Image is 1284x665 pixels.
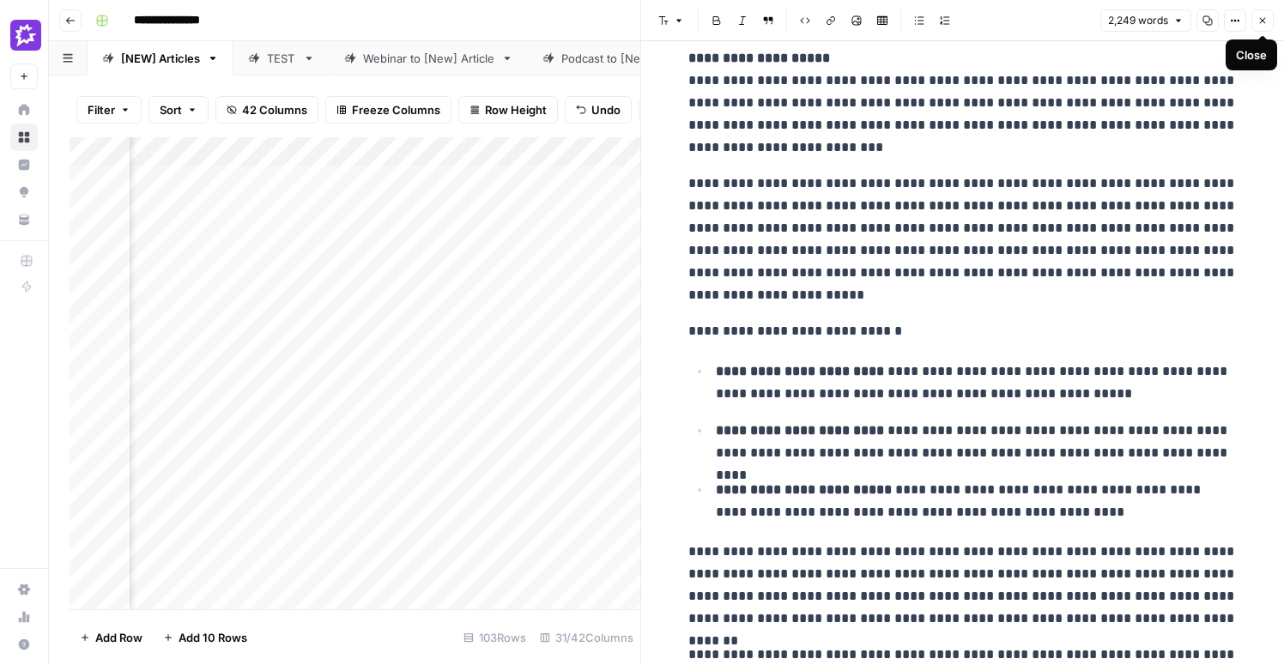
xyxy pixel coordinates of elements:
[10,206,38,233] a: Your Data
[160,101,182,118] span: Sort
[10,151,38,178] a: Insights
[591,101,621,118] span: Undo
[76,96,142,124] button: Filter
[88,41,233,76] a: [NEW] Articles
[10,20,41,51] img: Gong Logo
[457,624,533,651] div: 103 Rows
[485,101,547,118] span: Row Height
[153,624,257,651] button: Add 10 Rows
[10,603,38,631] a: Usage
[10,178,38,206] a: Opportunities
[215,96,318,124] button: 42 Columns
[10,14,38,57] button: Workspace: Gong
[561,50,693,67] div: Podcast to [New] Article
[121,50,200,67] div: [NEW] Articles
[233,41,330,76] a: TEST
[10,96,38,124] a: Home
[1236,46,1267,63] div: Close
[325,96,451,124] button: Freeze Columns
[10,576,38,603] a: Settings
[148,96,209,124] button: Sort
[70,624,153,651] button: Add Row
[330,41,528,76] a: Webinar to [New] Article
[95,629,142,646] span: Add Row
[179,629,247,646] span: Add 10 Rows
[533,624,640,651] div: 31/42 Columns
[363,50,494,67] div: Webinar to [New] Article
[88,101,115,118] span: Filter
[458,96,558,124] button: Row Height
[10,124,38,151] a: Browse
[10,631,38,658] button: Help + Support
[528,41,726,76] a: Podcast to [New] Article
[352,101,440,118] span: Freeze Columns
[565,96,632,124] button: Undo
[1108,13,1168,28] span: 2,249 words
[1100,9,1191,32] button: 2,249 words
[242,101,307,118] span: 42 Columns
[267,50,296,67] div: TEST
